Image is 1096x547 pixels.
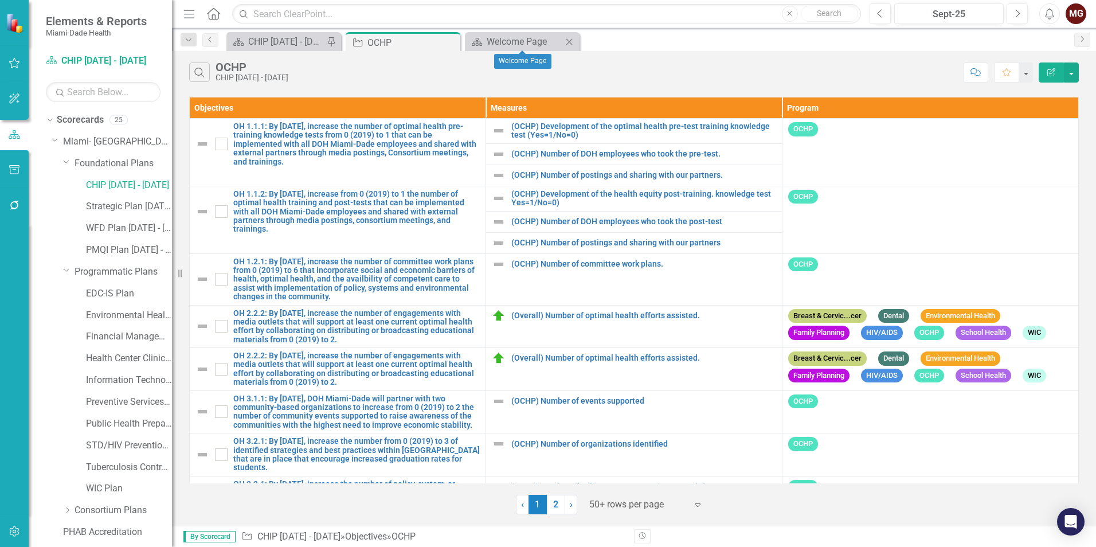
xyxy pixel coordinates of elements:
[195,319,209,333] img: Not Defined
[486,119,782,144] td: Double-Click to Edit Right Click for Context Menu
[190,305,486,348] td: Double-Click to Edit Right Click for Context Menu
[570,499,573,510] span: ›
[788,122,818,136] span: OCHP
[788,190,818,204] span: OCHP
[529,495,547,514] span: 1
[248,34,324,49] div: CHIP [DATE] - [DATE]
[486,165,782,186] td: Double-Click to Edit Right Click for Context Menu
[75,504,172,517] a: Consortium Plans
[86,222,172,235] a: WFD Plan [DATE] - [DATE]
[492,309,506,323] img: On Track
[782,253,1079,305] td: Double-Click to Edit
[914,326,944,340] span: OCHP
[195,205,209,218] img: Not Defined
[878,309,909,323] span: Dental
[86,352,172,365] a: Health Center Clinical Admin Support Plan
[190,119,486,186] td: Double-Click to Edit Right Click for Context Menu
[63,135,172,149] a: Miami- [GEOGRAPHIC_DATA]
[511,397,776,405] a: (OCHP) Number of events supported
[233,122,480,166] a: OH 1.1.1: By [DATE], increase the number of optimal health pre-training knowledge tests from 0 (2...
[782,348,1079,391] td: Double-Click to Edit
[782,119,1079,186] td: Double-Click to Edit
[511,311,776,320] a: (Overall) Number of optimal health efforts assisted.
[492,147,506,161] img: Not Defined
[486,253,782,305] td: Double-Click to Edit Right Click for Context Menu
[486,143,782,165] td: Double-Click to Edit Right Click for Context Menu
[486,186,782,211] td: Double-Click to Edit Right Click for Context Menu
[521,499,524,510] span: ‹
[486,348,782,391] td: Double-Click to Edit Right Click for Context Menu
[86,417,172,431] a: Public Health Preparedness Plan
[241,530,625,544] div: » »
[817,9,841,18] span: Search
[233,394,480,430] a: OH 3.1.1: By [DATE], DOH Miami-Dade will partner with two community-based organizations to increa...
[468,34,562,49] a: Welcome Page
[195,362,209,376] img: Not Defined
[782,476,1079,528] td: Double-Click to Edit
[511,122,776,140] a: (OCHP) Development of the optimal health pre-test training knowledge test (Yes=1/No=0)
[511,217,776,226] a: (OCHP) Number of DOH employees who took the post-test
[195,448,209,462] img: Not Defined
[511,482,776,491] a: (OCHP) Number of policy, system, or environmental changes
[190,476,486,528] td: Double-Click to Edit Right Click for Context Menu
[492,236,506,250] img: Not Defined
[788,351,867,366] span: Breast & Cervic...cer
[788,309,867,323] span: Breast & Cervic...cer
[801,6,858,22] button: Search
[788,394,818,409] span: OCHP
[782,390,1079,433] td: Double-Click to Edit
[511,239,776,247] a: (OCHP) Number of postings and sharing with our partners
[492,192,506,205] img: Not Defined
[956,326,1011,340] span: School Health
[492,394,506,408] img: Not Defined
[921,351,1000,366] span: Environmental Health
[1023,326,1046,340] span: WIC
[486,390,782,433] td: Double-Click to Edit Right Click for Context Menu
[788,326,850,340] span: Family Planning
[782,433,1079,476] td: Double-Click to Edit
[878,351,909,366] span: Dental
[788,437,818,451] span: OCHP
[233,480,480,524] a: OH 3.3.1: By [DATE], increase the number of policy, system, or environmental changes in place at ...
[6,13,26,33] img: ClearPoint Strategy
[956,369,1011,383] span: School Health
[86,439,172,452] a: STD/HIV Prevention and Control Plan
[190,390,486,433] td: Double-Click to Edit Right Click for Context Menu
[257,531,340,542] a: CHIP [DATE] - [DATE]
[109,115,128,125] div: 25
[487,34,562,49] div: Welcome Page
[46,82,161,102] input: Search Below...
[494,54,551,69] div: Welcome Page
[86,309,172,322] a: Environmental Health Plan
[86,461,172,474] a: Tuberculosis Control & Prevention Plan
[492,124,506,138] img: Not Defined
[486,476,782,528] td: Double-Click to Edit Right Click for Context Menu
[86,200,172,213] a: Strategic Plan [DATE] - [DATE]
[86,396,172,409] a: Preventive Services Plan
[492,257,506,271] img: Not Defined
[232,4,861,24] input: Search ClearPoint...
[1066,3,1086,24] button: MG
[788,257,818,272] span: OCHP
[492,169,506,182] img: Not Defined
[216,61,288,73] div: OCHP
[492,351,506,365] img: On Track
[1057,508,1085,536] div: Open Intercom Messenger
[46,14,147,28] span: Elements & Reports
[782,305,1079,348] td: Double-Click to Edit
[486,433,782,476] td: Double-Click to Edit Right Click for Context Menu
[921,309,1000,323] span: Environmental Health
[183,531,236,542] span: By Scorecard
[86,287,172,300] a: EDC-IS Plan
[511,440,776,448] a: (OCHP) Number of organizations identified
[782,186,1079,253] td: Double-Click to Edit
[233,437,480,472] a: OH 3.2.1: By [DATE], increase the number from 0 (2019) to 3 of identified strategies and best pra...
[46,28,147,37] small: Miami-Dade Health
[486,232,782,253] td: Double-Click to Edit Right Click for Context Menu
[190,186,486,253] td: Double-Click to Edit Right Click for Context Menu
[367,36,457,50] div: OCHP
[86,482,172,495] a: WIC Plan
[511,260,776,268] a: (OCHP) Number of committee work plans.
[788,369,850,383] span: Family Planning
